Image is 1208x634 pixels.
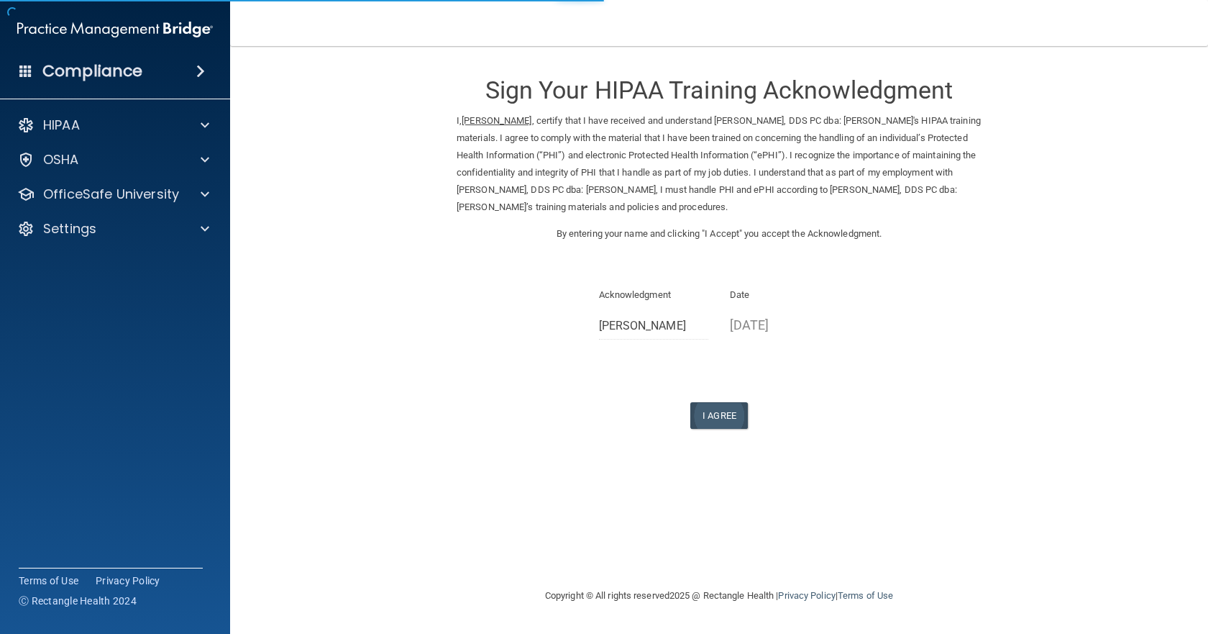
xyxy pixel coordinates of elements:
a: Privacy Policy [96,574,160,588]
button: I Agree [690,402,748,429]
p: By entering your name and clicking "I Accept" you accept the Acknowledgment. [457,225,981,243]
a: Terms of Use [838,590,893,601]
a: Privacy Policy [778,590,835,601]
p: Acknowledgment [599,286,709,304]
a: OfficeSafe University [17,186,209,203]
p: Settings [43,220,96,237]
a: HIPAA [17,117,209,134]
div: Copyright © All rights reserved 2025 @ Rectangle Health | | [457,573,981,619]
input: Full Name [599,313,709,340]
span: Ⓒ Rectangle Health 2024 [19,594,137,608]
p: OfficeSafe University [43,186,179,203]
a: Settings [17,220,209,237]
ins: [PERSON_NAME] [462,115,531,126]
iframe: Drift Widget Chat Controller [959,532,1191,589]
a: Terms of Use [19,574,78,588]
p: [DATE] [730,313,840,337]
p: HIPAA [43,117,80,134]
a: OSHA [17,151,209,168]
h4: Compliance [42,61,142,81]
p: Date [730,286,840,304]
p: I, , certify that I have received and understand [PERSON_NAME], DDS PC dba: [PERSON_NAME]'s HIPAA... [457,112,981,216]
p: OSHA [43,151,79,168]
h3: Sign Your HIPAA Training Acknowledgment [457,77,981,104]
img: PMB logo [17,15,213,44]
